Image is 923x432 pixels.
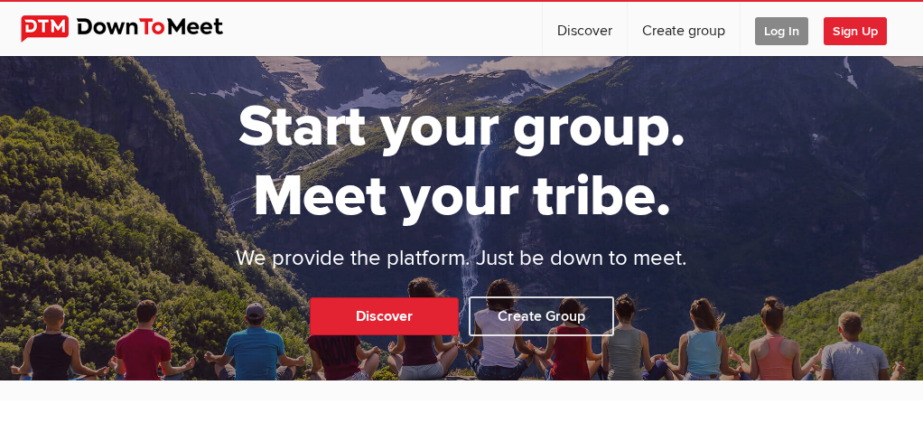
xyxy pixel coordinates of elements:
[469,296,614,336] a: Create Group
[310,297,459,335] a: Discover
[824,2,901,56] a: Sign Up
[741,2,823,56] a: Log In
[628,2,740,56] a: Create group
[755,17,808,45] span: Log In
[168,92,755,231] h1: Start your group. Meet your tribe.
[543,2,627,56] a: Discover
[21,15,251,42] img: DownToMeet
[824,17,887,45] span: Sign Up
